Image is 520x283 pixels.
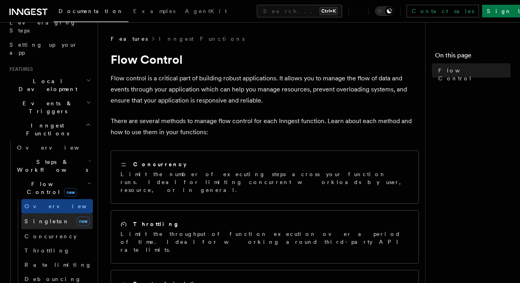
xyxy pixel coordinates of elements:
a: ThrottlingLimit the throughput of function execution over a period of time. Ideal for working aro... [111,210,419,264]
button: Search...Ctrl+K [257,5,342,17]
span: Documentation [58,8,124,14]
span: Features [6,66,33,72]
a: Concurrency [21,229,93,243]
span: Concurrency [24,233,77,239]
a: Flow Control [435,63,511,85]
a: Setting up your app [6,38,93,60]
a: Leveraging Steps [6,15,93,38]
span: Overview [17,144,98,151]
span: Debouncing [24,276,81,282]
a: Throttling [21,243,93,258]
p: Limit the throughput of function execution over a period of time. Ideal for working around third-... [121,230,409,254]
button: Events & Triggers [6,96,93,118]
h2: Throttling [133,220,179,228]
span: Throttling [24,247,70,254]
a: ConcurrencyLimit the number of executing steps across your function runs. Ideal for limiting conc... [111,150,419,204]
span: Events & Triggers [6,99,86,115]
span: new [64,188,77,197]
span: Overview [24,203,106,209]
kbd: Ctrl+K [320,7,337,15]
span: Steps & Workflows [14,158,88,174]
p: Limit the number of executing steps across your function runs. Ideal for limiting concurrent work... [121,170,409,194]
span: Features [111,35,148,43]
a: Rate limiting [21,258,93,272]
span: Flow Control [438,66,511,82]
span: Examples [133,8,175,14]
h1: Flow Control [111,52,419,66]
p: There are several methods to manage flow control for each Inngest function. Learn about each meth... [111,116,419,138]
h2: Concurrency [133,160,187,168]
a: Examples [128,2,180,21]
button: Local Development [6,74,93,96]
button: Inngest Functions [6,118,93,141]
span: Flow Control [14,180,87,196]
p: Flow control is a critical part of building robust applications. It allows you to manage the flow... [111,73,419,106]
span: new [77,217,90,226]
a: Overview [14,141,93,155]
button: Flow Controlnew [14,177,93,199]
a: Contact sales [407,5,479,17]
a: Inngest Functions [159,35,245,43]
a: Singletonnew [21,213,93,229]
a: AgentKit [180,2,232,21]
span: Singleton [24,218,70,224]
span: AgentKit [185,8,227,14]
button: Steps & Workflows [14,155,93,177]
span: Rate limiting [24,262,92,268]
a: Documentation [54,2,128,22]
a: Overview [21,199,93,213]
span: Inngest Functions [6,122,85,137]
button: Toggle dark mode [375,6,394,16]
h4: On this page [435,51,511,63]
span: Local Development [6,77,86,93]
span: Setting up your app [9,42,77,56]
